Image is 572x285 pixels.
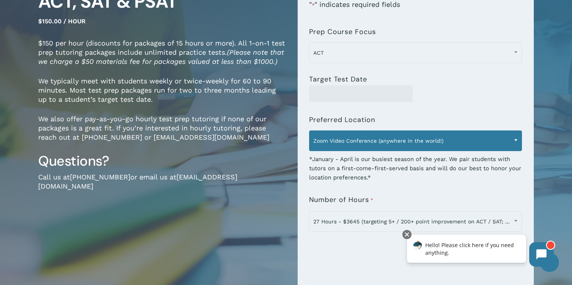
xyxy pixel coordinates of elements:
[70,173,130,181] a: [PHONE_NUMBER]
[38,39,286,77] p: $150 per hour (discounts for packages of 15 hours or more). All 1-on-1 test prep tutoring package...
[38,173,286,201] p: Call us at or email us at
[38,152,286,170] h3: Questions?
[38,114,286,152] p: We also offer pay-as-you-go hourly test prep tutoring if none of our packages is a great fit. If ...
[309,130,522,151] span: Zoom Video Conference (anywhere in the world!)
[399,228,561,274] iframe: Chatbot
[309,236,425,266] iframe: reCAPTCHA
[38,18,86,25] span: $150.00 / hour
[309,75,367,83] label: Target Test Date
[309,45,522,61] span: ACT
[309,28,376,36] label: Prep Course Focus
[309,133,522,149] span: Zoom Video Conference (anywhere in the world!)
[38,77,286,114] p: We typically meet with students weekly or twice-weekly for 60 to 90 minutes. Most test prep packa...
[309,213,522,230] span: 27 Hours - $3645 (targeting 5+ / 200+ point improvement on ACT / SAT; reg. $4050)
[309,150,522,182] div: *January - April is our busiest season of the year. We pair students with tutors on a first-come-...
[309,211,522,232] span: 27 Hours - $3645 (targeting 5+ / 200+ point improvement on ACT / SAT; reg. $4050)
[309,42,522,63] span: ACT
[309,116,375,124] label: Preferred Location
[309,196,373,204] label: Number of Hours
